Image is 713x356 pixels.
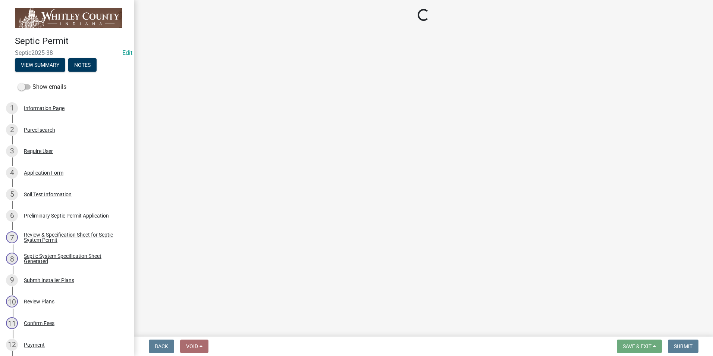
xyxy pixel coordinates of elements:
[24,213,109,218] div: Preliminary Septic Permit Application
[18,82,66,91] label: Show emails
[6,188,18,200] div: 5
[24,321,54,326] div: Confirm Fees
[68,63,97,69] wm-modal-confirm: Notes
[122,49,132,56] a: Edit
[15,63,65,69] wm-modal-confirm: Summary
[617,340,662,353] button: Save & Exit
[6,253,18,265] div: 8
[24,149,53,154] div: Require User
[24,192,72,197] div: Soil Test Information
[24,127,55,132] div: Parcel search
[24,342,45,347] div: Payment
[155,343,168,349] span: Back
[6,296,18,307] div: 10
[668,340,698,353] button: Submit
[6,231,18,243] div: 7
[6,274,18,286] div: 9
[24,253,122,264] div: Septic System Specification Sheet Generated
[6,317,18,329] div: 11
[180,340,208,353] button: Void
[674,343,692,349] span: Submit
[24,106,65,111] div: Information Page
[149,340,174,353] button: Back
[623,343,651,349] span: Save & Exit
[6,102,18,114] div: 1
[24,299,54,304] div: Review Plans
[24,232,122,243] div: Review & Specification Sheet for Septic System Permit
[6,339,18,351] div: 12
[122,49,132,56] wm-modal-confirm: Edit Application Number
[6,210,18,222] div: 6
[6,124,18,136] div: 2
[6,145,18,157] div: 3
[15,49,119,56] span: Septic2025-38
[24,278,74,283] div: Submit Installer Plans
[15,8,122,28] img: Whitley County, Indiana
[186,343,198,349] span: Void
[68,58,97,72] button: Notes
[15,58,65,72] button: View Summary
[15,36,128,47] h4: Septic Permit
[6,167,18,179] div: 4
[24,170,63,175] div: Application Form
